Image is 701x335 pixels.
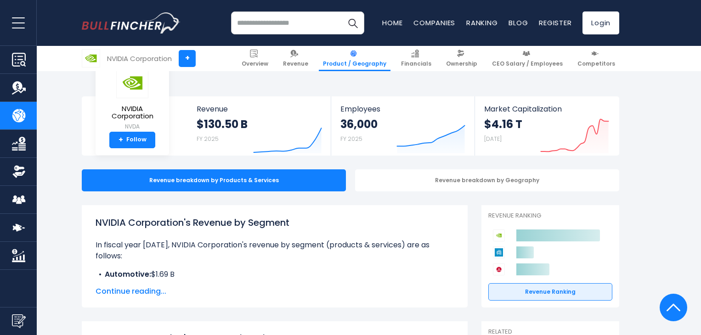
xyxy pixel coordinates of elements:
[488,46,567,71] a: CEO Salary / Employees
[340,117,378,131] strong: 36,000
[82,169,346,191] div: Revenue breakdown by Products & Services
[446,60,477,67] span: Ownership
[179,50,196,67] a: +
[488,283,612,301] a: Revenue Ranking
[187,96,331,156] a: Revenue $130.50 B FY 2025
[96,216,454,229] h1: NVIDIA Corporation's Revenue by Segment
[197,105,322,113] span: Revenue
[340,105,465,113] span: Employees
[107,53,172,64] div: NVIDIA Corporation
[539,18,571,28] a: Register
[331,96,474,156] a: Employees 36,000 FY 2025
[103,123,162,131] small: NVDA
[509,18,528,28] a: Blog
[382,18,402,28] a: Home
[96,286,454,297] span: Continue reading...
[96,269,454,280] li: $1.69 B
[323,60,386,67] span: Product / Geography
[573,46,619,71] a: Competitors
[197,117,248,131] strong: $130.50 B
[355,169,619,191] div: Revenue breakdown by Geography
[82,50,100,67] img: NVDA logo
[116,67,148,98] img: NVDA logo
[279,46,312,71] a: Revenue
[197,135,219,143] small: FY 2025
[237,46,272,71] a: Overview
[105,269,151,279] b: Automotive:
[493,229,505,241] img: NVIDIA Corporation competitors logo
[82,12,181,33] a: Go to homepage
[319,46,390,71] a: Product / Geography
[484,135,502,143] small: [DATE]
[340,135,362,143] small: FY 2025
[341,11,364,34] button: Search
[492,60,563,67] span: CEO Salary / Employees
[493,246,505,258] img: Applied Materials competitors logo
[466,18,497,28] a: Ranking
[484,105,609,113] span: Market Capitalization
[103,105,162,120] span: NVIDIA Corporation
[119,136,123,144] strong: +
[82,12,181,33] img: bullfincher logo
[397,46,435,71] a: Financials
[582,11,619,34] a: Login
[242,60,268,67] span: Overview
[442,46,481,71] a: Ownership
[488,212,612,220] p: Revenue Ranking
[401,60,431,67] span: Financials
[484,117,522,131] strong: $4.16 T
[577,60,615,67] span: Competitors
[109,132,155,148] a: +Follow
[493,263,505,275] img: Broadcom competitors logo
[96,240,454,262] p: In fiscal year [DATE], NVIDIA Corporation's revenue by segment (products & services) are as follows:
[475,96,618,156] a: Market Capitalization $4.16 T [DATE]
[283,60,308,67] span: Revenue
[413,18,455,28] a: Companies
[12,165,26,179] img: Ownership
[102,67,162,132] a: NVIDIA Corporation NVDA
